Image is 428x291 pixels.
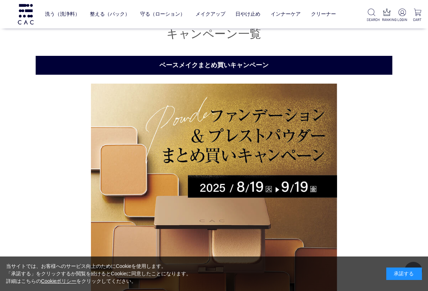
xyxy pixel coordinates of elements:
[397,9,407,22] a: LOGIN
[413,17,422,22] p: CART
[311,6,336,22] a: クリーナー
[195,6,225,22] a: メイクアップ
[41,278,77,284] a: Cookieポリシー
[367,17,376,22] p: SEARCH
[271,6,301,22] a: インナーケア
[235,6,260,22] a: 日やけ止め
[36,26,392,42] h1: キャンペーン一覧
[17,4,35,24] img: logo
[413,9,422,22] a: CART
[140,6,185,22] a: 守る（ローション）
[367,9,376,22] a: SEARCH
[397,17,407,22] p: LOGIN
[382,17,392,22] p: RANKING
[382,9,392,22] a: RANKING
[386,268,422,280] div: 承諾する
[6,263,192,285] div: 当サイトでは、お客様へのサービス向上のためにCookieを使用します。 「承諾する」をクリックするか閲覧を続けるとCookieに同意したことになります。 詳細はこちらの をクリックしてください。
[36,56,392,75] h2: ベースメイクまとめ買いキャンペーン
[90,6,130,22] a: 整える（パック）
[45,6,80,22] a: 洗う（洗浄料）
